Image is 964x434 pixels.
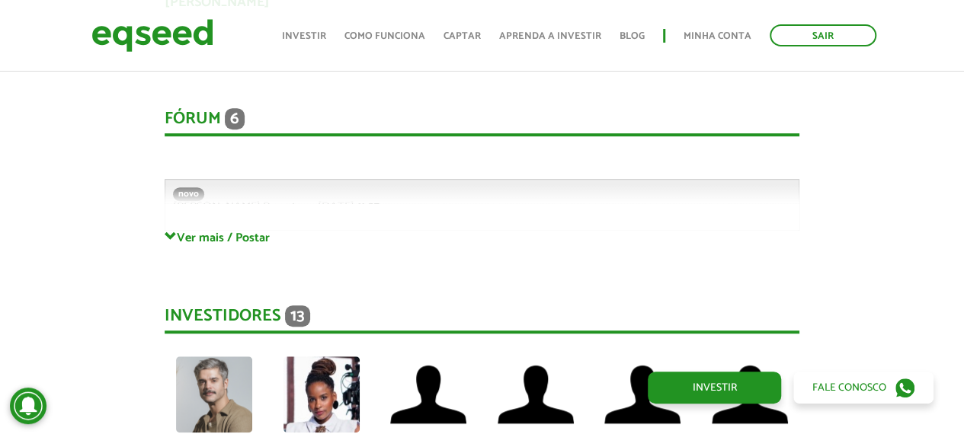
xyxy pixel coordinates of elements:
img: default-user.png [390,356,466,432]
a: Aprenda a investir [499,31,601,41]
a: Minha conta [684,31,751,41]
img: default-user.png [498,356,574,432]
img: default-user.png [604,356,681,432]
a: Blog [620,31,645,41]
img: EqSeed [91,15,213,56]
img: picture-123564-1758224931.png [176,356,252,432]
img: default-user.png [712,356,788,432]
img: picture-90970-1668946421.jpg [283,356,360,432]
a: Sair [770,24,876,46]
a: Fale conosco [793,372,934,404]
a: Investir [282,31,326,41]
div: Investidores [165,305,799,333]
span: 6 [225,108,245,129]
a: Investir [648,372,781,404]
a: Como funciona [344,31,425,41]
a: Ver mais / Postar [165,230,799,244]
div: Fórum [165,108,799,136]
span: 13 [285,305,310,327]
a: Captar [444,31,481,41]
